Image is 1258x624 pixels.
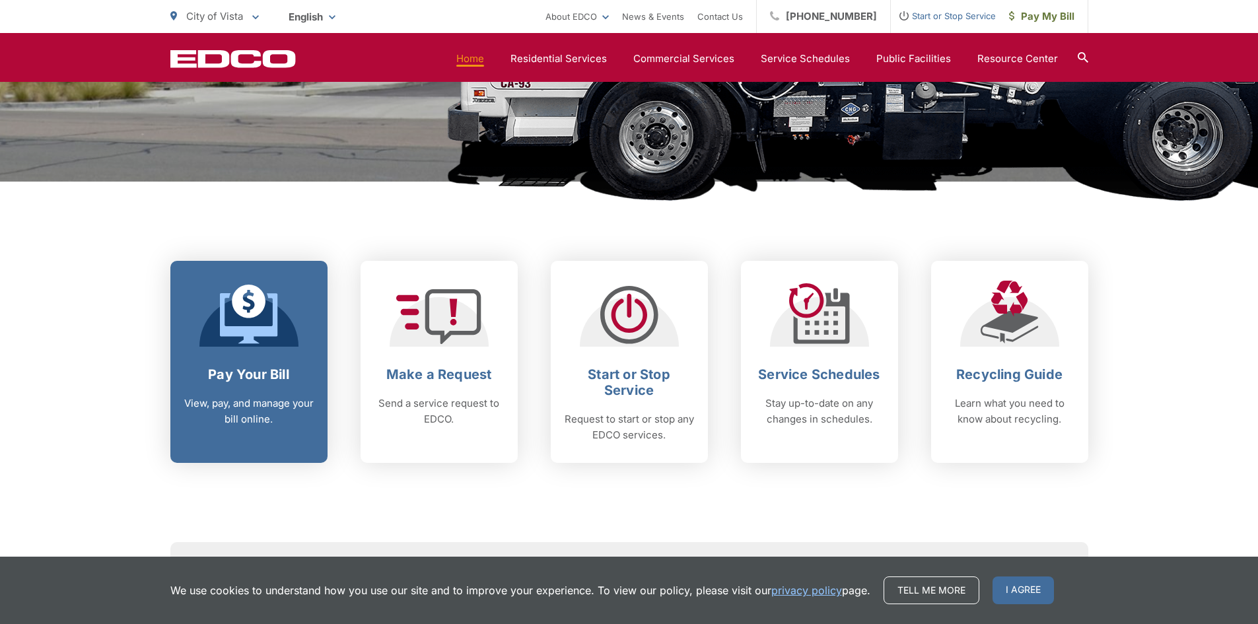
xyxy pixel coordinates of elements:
[754,366,885,382] h2: Service Schedules
[741,261,898,463] a: Service Schedules Stay up-to-date on any changes in schedules.
[374,396,505,427] p: Send a service request to EDCO.
[754,396,885,427] p: Stay up-to-date on any changes in schedules.
[761,51,850,67] a: Service Schedules
[510,51,607,67] a: Residential Services
[170,261,328,463] a: Pay Your Bill View, pay, and manage your bill online.
[884,576,979,604] a: Tell me more
[1009,9,1074,24] span: Pay My Bill
[361,261,518,463] a: Make a Request Send a service request to EDCO.
[931,261,1088,463] a: Recycling Guide Learn what you need to know about recycling.
[545,9,609,24] a: About EDCO
[170,50,296,68] a: EDCD logo. Return to the homepage.
[564,411,695,443] p: Request to start or stop any EDCO services.
[876,51,951,67] a: Public Facilities
[456,51,484,67] a: Home
[977,51,1058,67] a: Resource Center
[944,396,1075,427] p: Learn what you need to know about recycling.
[184,366,314,382] h2: Pay Your Bill
[944,366,1075,382] h2: Recycling Guide
[993,576,1054,604] span: I agree
[564,366,695,398] h2: Start or Stop Service
[622,9,684,24] a: News & Events
[771,582,842,598] a: privacy policy
[697,9,743,24] a: Contact Us
[186,10,243,22] span: City of Vista
[184,396,314,427] p: View, pay, and manage your bill online.
[633,51,734,67] a: Commercial Services
[374,366,505,382] h2: Make a Request
[170,582,870,598] p: We use cookies to understand how you use our site and to improve your experience. To view our pol...
[279,5,345,28] span: English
